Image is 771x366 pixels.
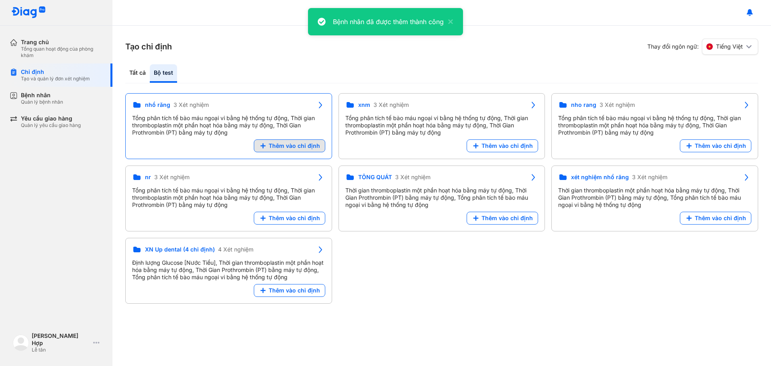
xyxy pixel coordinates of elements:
[358,174,392,181] span: TỔNG QUÁT
[695,142,746,149] span: Thêm vào chỉ định
[218,246,253,253] span: 4 Xét nghiệm
[32,332,90,347] div: [PERSON_NAME] Hợp
[13,335,29,351] img: logo
[154,174,190,181] span: 3 Xét nghiệm
[21,76,90,82] div: Tạo và quản lý đơn xét nghiệm
[680,212,751,225] button: Thêm vào chỉ định
[254,284,325,297] button: Thêm vào chỉ định
[21,46,103,59] div: Tổng quan hoạt động của phòng khám
[600,101,635,108] span: 3 Xét nghiệm
[680,139,751,152] button: Thêm vào chỉ định
[269,287,320,294] span: Thêm vào chỉ định
[358,101,370,108] span: xnm
[632,174,667,181] span: 3 Xét nghiệm
[647,39,758,55] div: Thay đổi ngôn ngữ:
[269,215,320,222] span: Thêm vào chỉ định
[21,39,103,46] div: Trang chủ
[558,115,751,136] div: Tổng phân tích tế bào máu ngoại vi bằng hệ thống tự động, Thời gian thromboplastin một phần hoạt ...
[21,115,81,122] div: Yêu cầu giao hàng
[444,17,453,27] button: close
[21,68,90,76] div: Chỉ định
[481,215,533,222] span: Thêm vào chỉ định
[150,64,177,83] div: Bộ test
[254,212,325,225] button: Thêm vào chỉ định
[132,115,325,136] div: Tổng phân tích tế bào máu ngoại vi bằng hệ thống tự động, Thời gian thromboplastin một phần hoạt ...
[132,259,325,281] div: Định lượng Glucose [Nước Tiểu], Thời gian thromboplastin một phần hoạt hóa bằng máy tự động, Thời...
[145,174,151,181] span: nr
[481,142,533,149] span: Thêm vào chỉ định
[21,92,63,99] div: Bệnh nhân
[571,101,596,108] span: nho rang
[145,101,170,108] span: nhổ răng
[32,347,90,353] div: Lễ tân
[571,174,629,181] span: xét nghiệm nhổ răng
[269,142,320,149] span: Thêm vào chỉ định
[395,174,430,181] span: 3 Xét nghiệm
[558,187,751,209] div: Thời gian thromboplastin một phần hoạt hóa bằng máy tự động, Thời Gian Prothrombin (PT) bằng máy ...
[254,139,325,152] button: Thêm vào chỉ định
[21,122,81,129] div: Quản lý yêu cầu giao hàng
[125,64,150,83] div: Tất cả
[21,99,63,105] div: Quản lý bệnh nhân
[467,139,538,152] button: Thêm vào chỉ định
[145,246,215,253] span: XN Up dental (4 chỉ định)
[345,115,538,136] div: Tổng phân tích tế bào máu ngoại vi bằng hệ thống tự động, Thời gian thromboplastin một phần hoạt ...
[345,187,538,209] div: Thời gian thromboplastin một phần hoạt hóa bằng máy tự động, Thời Gian Prothrombin (PT) bằng máy ...
[333,17,444,27] div: Bệnh nhân đã được thêm thành công
[467,212,538,225] button: Thêm vào chỉ định
[373,101,409,108] span: 3 Xét nghiệm
[695,215,746,222] span: Thêm vào chỉ định
[125,41,172,52] h3: Tạo chỉ định
[173,101,209,108] span: 3 Xét nghiệm
[132,187,325,209] div: Tổng phân tích tế bào máu ngoại vi bằng hệ thống tự động, Thời gian thromboplastin một phần hoạt ...
[11,6,46,19] img: logo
